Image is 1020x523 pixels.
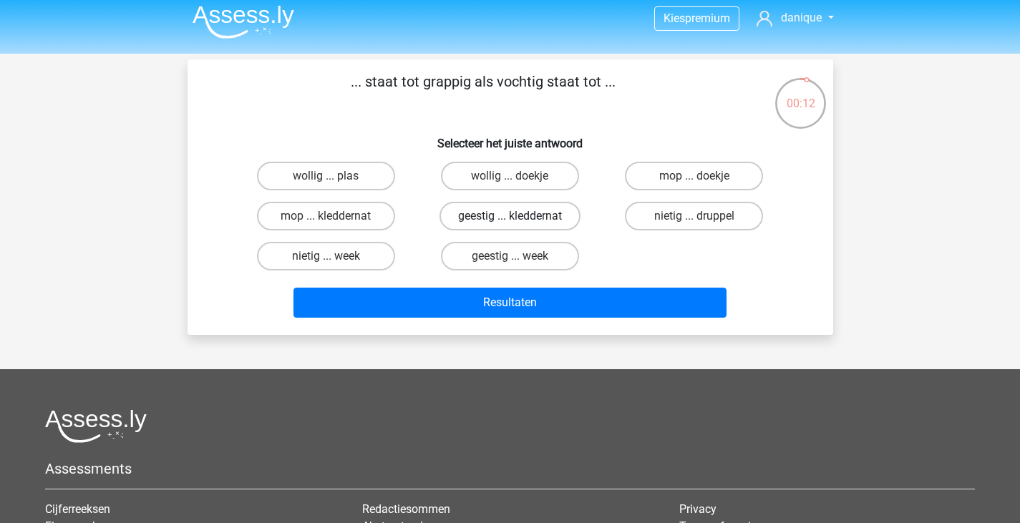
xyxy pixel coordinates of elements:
img: Assessly [193,5,294,39]
label: nietig ... week [257,242,395,270]
span: premium [685,11,730,25]
label: mop ... doekje [625,162,763,190]
a: Kiespremium [655,9,739,28]
label: geestig ... week [441,242,579,270]
a: Redactiesommen [362,502,450,516]
p: ... staat tot grappig als vochtig staat tot ... [210,71,757,114]
a: danique [751,9,839,26]
label: mop ... kleddernat [257,202,395,230]
span: Kies [664,11,685,25]
label: wollig ... plas [257,162,395,190]
div: 00:12 [774,77,827,112]
h6: Selecteer het juiste antwoord [210,125,810,150]
span: danique [781,11,822,24]
h5: Assessments [45,460,975,477]
label: geestig ... kleddernat [439,202,581,230]
a: Cijferreeksen [45,502,110,516]
label: nietig ... druppel [625,202,763,230]
label: wollig ... doekje [441,162,579,190]
button: Resultaten [293,288,727,318]
img: Assessly logo [45,409,147,443]
a: Privacy [679,502,717,516]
